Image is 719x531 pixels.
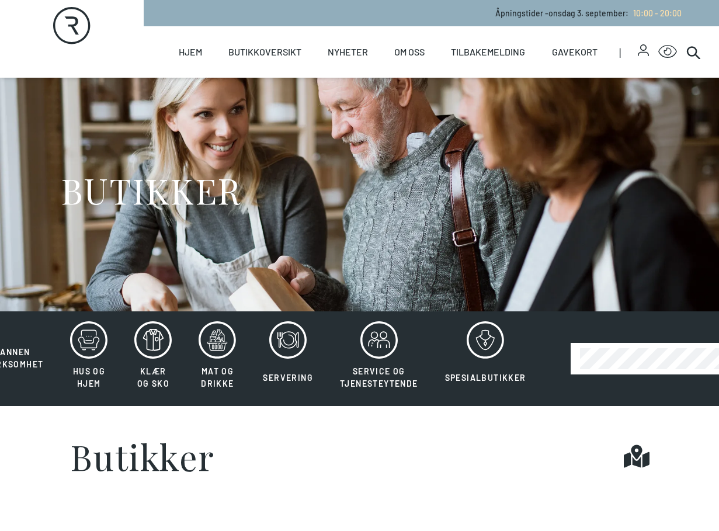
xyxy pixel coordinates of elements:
[122,321,184,397] button: Klær og sko
[137,366,169,388] span: Klær og sko
[251,321,325,397] button: Servering
[394,26,425,78] a: Om oss
[433,321,539,397] button: Spesialbutikker
[73,366,105,388] span: Hus og hjem
[263,373,313,383] span: Servering
[201,366,234,388] span: Mat og drikke
[619,26,638,78] span: |
[552,26,598,78] a: Gavekort
[179,26,202,78] a: Hjem
[340,366,418,388] span: Service og tjenesteytende
[228,26,301,78] a: Butikkoversikt
[445,373,526,383] span: Spesialbutikker
[186,321,248,397] button: Mat og drikke
[328,321,430,397] button: Service og tjenesteytende
[628,8,682,18] a: 10:00 - 20:00
[328,26,368,78] a: Nyheter
[61,168,241,212] h1: BUTIKKER
[58,321,120,397] button: Hus og hjem
[451,26,525,78] a: Tilbakemelding
[633,8,682,18] span: 10:00 - 20:00
[495,7,682,19] p: Åpningstider - onsdag 3. september :
[70,439,215,474] h1: Butikker
[658,43,677,61] button: Open Accessibility Menu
